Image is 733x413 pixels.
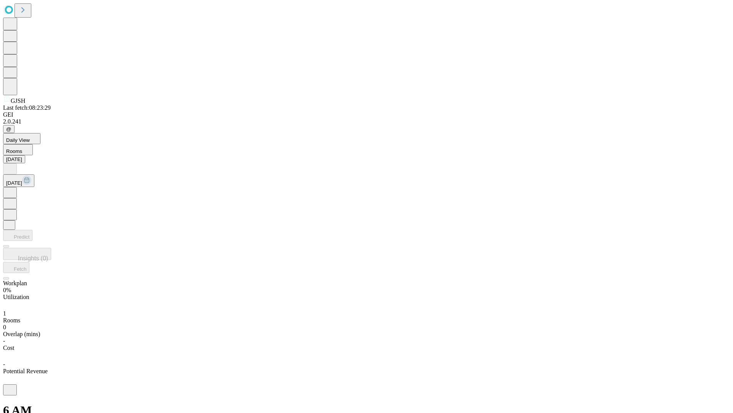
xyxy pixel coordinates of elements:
span: Daily View [6,137,30,143]
span: Potential Revenue [3,368,48,374]
button: [DATE] [3,155,25,163]
span: Last fetch: 08:23:29 [3,104,51,111]
span: GJSH [11,98,25,104]
span: Overlap (mins) [3,331,40,337]
span: Rooms [3,317,20,324]
button: Daily View [3,133,40,144]
span: @ [6,126,11,132]
span: Rooms [6,148,22,154]
span: Workplan [3,280,27,286]
button: @ [3,125,15,133]
span: Insights (0) [18,255,48,262]
button: Rooms [3,144,33,155]
span: - [3,361,5,367]
span: 0 [3,324,6,330]
button: Predict [3,230,32,241]
span: Utilization [3,294,29,300]
span: [DATE] [6,180,22,186]
span: Cost [3,345,14,351]
button: [DATE] [3,174,34,187]
span: 0% [3,287,11,293]
span: - [3,338,5,344]
button: Fetch [3,262,29,273]
button: Insights (0) [3,248,51,260]
span: 1 [3,310,6,317]
div: GEI [3,111,730,118]
div: 2.0.241 [3,118,730,125]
